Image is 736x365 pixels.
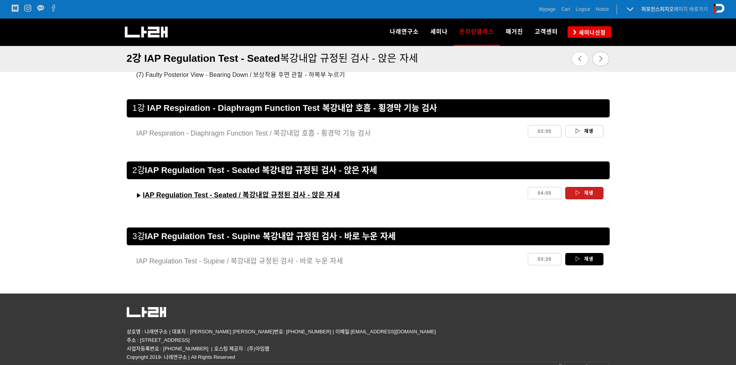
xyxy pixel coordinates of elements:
a: 03:20 [528,253,562,265]
span: IAP Regulation Test - Supine / 복강내압 규정된 검사 - 바로 누운 자세 [136,257,343,265]
span: 세미나 [430,28,448,35]
a: 매거진 [500,19,529,46]
a: 퍼포먼스피지오페이지 바로가기 [641,6,708,12]
span: 1강 [133,103,145,113]
a: Mypage [539,5,556,13]
span: 복강내압 규정된 검사 - 앉은 자세 [280,53,418,64]
span: 온라인클래스 [459,25,494,38]
span: 2강 [133,165,145,175]
span: 세미나신청 [576,29,606,36]
strong: ▶︎ [136,193,141,199]
p: 사업자등록번호 : [PHONE_NUMBER] | 호스팅 제공자 : (주)아임웹 [127,345,610,353]
a: 재생 [565,125,603,138]
span: 매거진 [506,28,523,35]
a: 세미나신청 [568,26,612,37]
a: 세미나 [425,19,454,46]
a: 04:05 [528,187,562,199]
a: 2강 IAP Regulation Test - Seated복강내압 규정된 검사 - 앉은 자세 [127,48,527,68]
span: (7) Faulty Posterior View - Bearing Down / 보상작용 후면 관찰 - 하복부 누르기 [136,71,345,78]
a: 온라인클래스 [454,19,500,46]
a: 고객센터 [529,19,564,46]
span: 3강 [133,231,145,241]
u: IAP Regulation Test - Seated / 복강내압 규정된 검사 - 앉은 자세 [143,191,340,199]
a: IAP Respiration - Diaphragm Function Test / 복강내압 호흡 - 횡경막 기능 검사 [133,125,525,142]
a: IAP Regulation Test - Supine / 복강내압 규정된 검사 - 바로 누운 자세 [133,253,525,270]
a: Cart [561,5,570,13]
a: Logout [576,5,590,13]
span: IAP Regulation Test - Seated 복강내압 규정된 검사 - 앉은 자세 [145,165,377,175]
a: Notice [596,5,609,13]
strong: IAP Respiration - Diaphragm Function Test 복강내압 호흡 - 횡경막 기능 검사 [147,103,437,113]
span: 2강 IAP Regulation Test - Seated [127,53,280,64]
a: 재생 [565,187,603,199]
strong: 퍼포먼스피지오 [641,6,674,12]
a: 나래연구소 [384,19,425,46]
img: 5c63318082161.png [127,307,166,317]
span: 고객센터 [535,28,558,35]
p: Copyright 2019- 나래연구소 | All Rights Reserved [127,353,610,362]
a: 03:05 [528,125,562,138]
span: 나래연구소 [390,28,419,35]
p: 상호명 : 나래연구소 | 대표자 : [PERSON_NAME] [PERSON_NAME]번호: [PHONE_NUMBER] | 이메일:[EMAIL_ADDRESS][DOMAIN_NA... [127,328,610,345]
span: IAP Respiration - Diaphragm Function Test / 복강내압 호흡 - 횡경막 기능 검사 [136,129,371,137]
a: ▶︎IAP Regulation Test - Seated / 복강내압 규정된 검사 - 앉은 자세 [133,187,525,204]
a: 재생 [565,253,603,265]
span: IAP Regulation Test - Supine 복강내압 규정된 검사 - 바로 누운 자세 [145,231,396,241]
